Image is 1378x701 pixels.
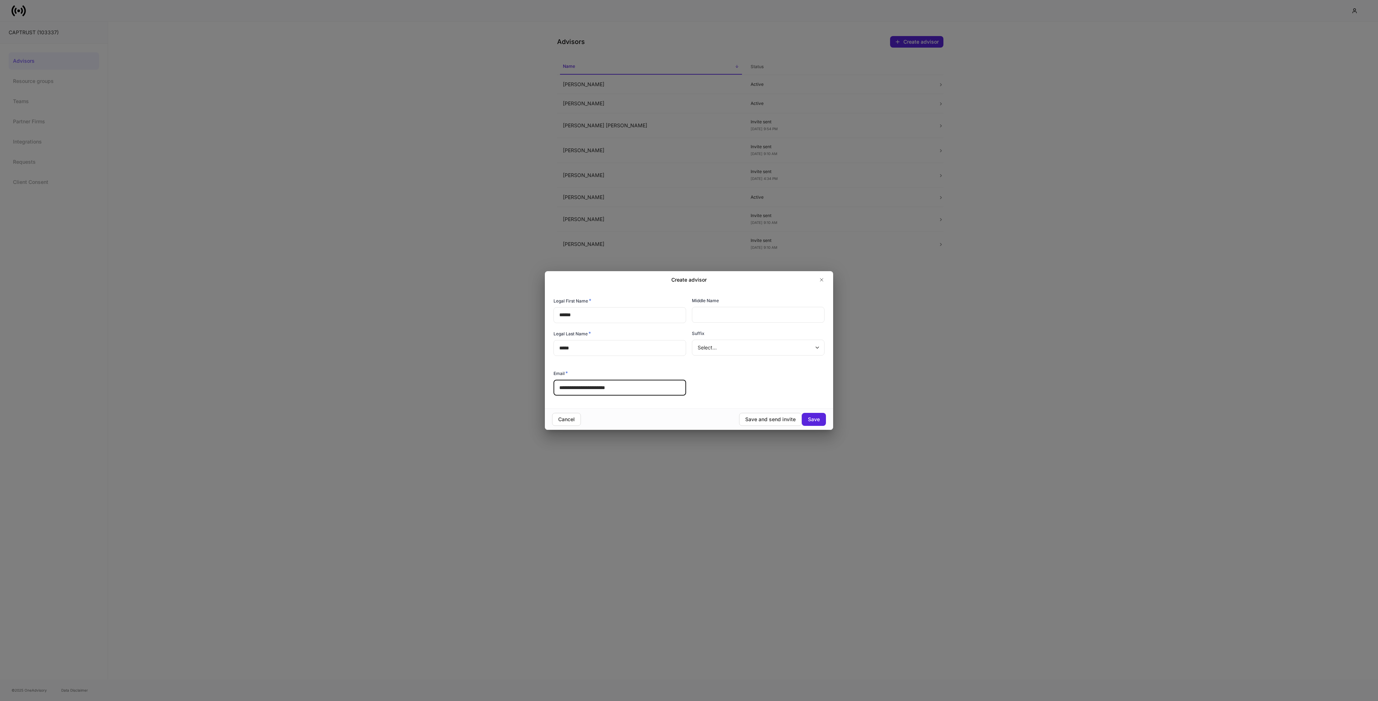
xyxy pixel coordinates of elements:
h6: Suffix [692,330,704,337]
h6: Middle Name [692,297,719,304]
h2: Create advisor [671,276,707,283]
h6: Legal Last Name [554,330,591,337]
button: Save [802,413,826,426]
h6: Email [554,370,568,377]
button: Cancel [552,413,581,426]
div: Select... [692,340,824,356]
button: Save and send invite [739,413,802,426]
h6: Legal First Name [554,297,591,304]
div: Save and send invite [745,416,796,423]
div: Cancel [558,416,575,423]
div: Save [808,416,820,423]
